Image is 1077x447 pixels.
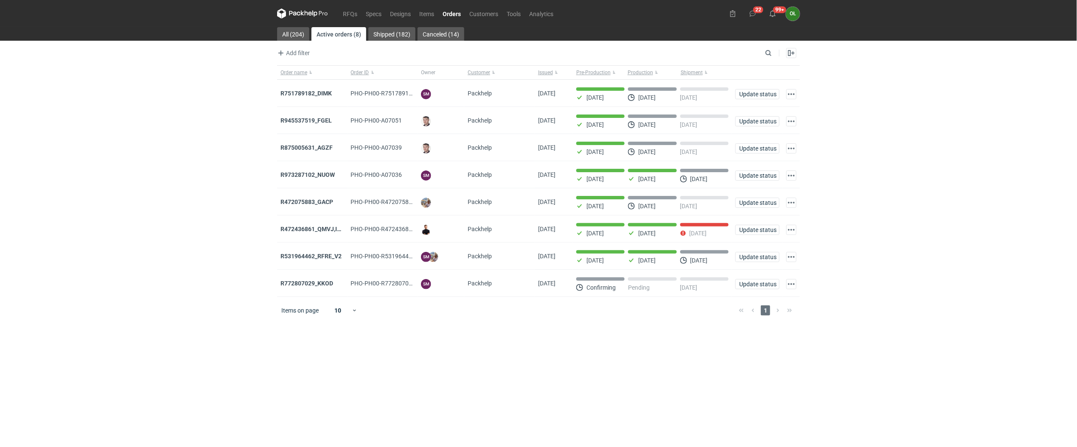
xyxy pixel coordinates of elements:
p: [DATE] [638,94,656,101]
button: 22 [746,7,760,20]
button: Customer [464,66,535,79]
button: Actions [786,143,797,154]
span: Update status [739,145,776,151]
a: R531964462_RFRE_V2 [280,253,342,260]
span: 06/08/2025 [538,90,555,97]
a: Designs [386,8,415,19]
span: Issued [538,69,553,76]
button: Actions [786,116,797,126]
span: Update status [739,254,776,260]
a: All (204) [277,27,309,41]
span: 24/07/2025 [538,171,555,178]
p: [DATE] [586,94,604,101]
span: Production [628,69,653,76]
span: Packhelp [468,198,492,205]
button: Production [626,66,679,79]
p: [DATE] [680,203,698,210]
span: Packhelp [468,280,492,287]
p: [DATE] [680,94,698,101]
p: [DATE] [638,230,656,237]
p: [DATE] [638,121,656,128]
p: [DATE] [690,176,708,182]
p: Confirming [586,284,616,291]
button: Issued [535,66,573,79]
button: Update status [735,89,780,99]
button: Update status [735,225,780,235]
button: Add filter [275,48,310,58]
span: PHO-PH00-R472075883_GACP [351,198,434,205]
p: [DATE] [638,257,656,264]
span: Add filter [276,48,310,58]
span: Packhelp [468,253,492,260]
span: Order name [280,69,307,76]
a: R751789182_DIMK [280,90,332,97]
figcaption: SM [421,89,431,99]
span: Packhelp [468,226,492,232]
a: R472075883_GACP [280,198,333,205]
a: RFQs [339,8,362,19]
a: Active orders (8) [311,27,366,41]
button: Actions [786,89,797,99]
a: R772807029_KKOD [280,280,333,287]
a: R472436861_QMVJ,IWTH [280,226,350,232]
p: [DATE] [690,257,708,264]
span: Packhelp [468,117,492,124]
span: 15/07/2025 [538,226,555,232]
span: 15/07/2025 [538,253,555,260]
button: Update status [735,198,780,208]
img: Michał Palasek [421,198,431,208]
span: Shipment [681,69,703,76]
button: OŁ [786,7,800,21]
button: Update status [735,252,780,262]
a: Specs [362,8,386,19]
p: [DATE] [638,203,656,210]
span: Update status [739,173,776,179]
button: Actions [786,170,797,181]
figcaption: SM [421,170,431,181]
img: Maciej Sikora [421,116,431,126]
p: [DATE] [586,148,604,155]
a: Orders [438,8,465,19]
span: 31/07/2025 [538,117,555,124]
a: R875005631_AGZF [280,144,333,151]
button: Actions [786,198,797,208]
a: R973287102_NUOW [280,171,335,178]
img: Tomasz Kubiak [421,225,431,235]
span: 21/07/2025 [538,198,555,205]
a: Tools [502,8,525,19]
p: Pending [628,284,650,291]
span: PHO-PH00-R751789182_DIMK [351,90,433,97]
button: Order ID [348,66,418,79]
p: [DATE] [586,121,604,128]
button: 99+ [766,7,780,20]
p: [DATE] [680,121,698,128]
span: Update status [739,118,776,124]
span: Customer [468,69,490,76]
a: Items [415,8,438,19]
span: Update status [739,91,776,97]
a: R945537519_FGEL [280,117,332,124]
button: Actions [786,252,797,262]
figcaption: SM [421,279,431,289]
button: Update status [735,170,780,181]
p: [DATE] [680,148,698,155]
button: Update status [735,279,780,289]
a: Analytics [525,8,558,19]
p: [DATE] [586,230,604,237]
p: [DATE] [586,257,604,264]
span: Pre-Production [576,69,611,76]
span: Packhelp [468,90,492,97]
button: Actions [786,225,797,235]
span: Packhelp [468,144,492,151]
span: Packhelp [468,171,492,178]
input: Search [763,48,791,58]
a: Canceled (14) [418,27,464,41]
svg: Packhelp Pro [277,8,328,19]
span: Order ID [351,69,369,76]
div: 10 [324,305,352,316]
span: Items on page [281,306,319,315]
